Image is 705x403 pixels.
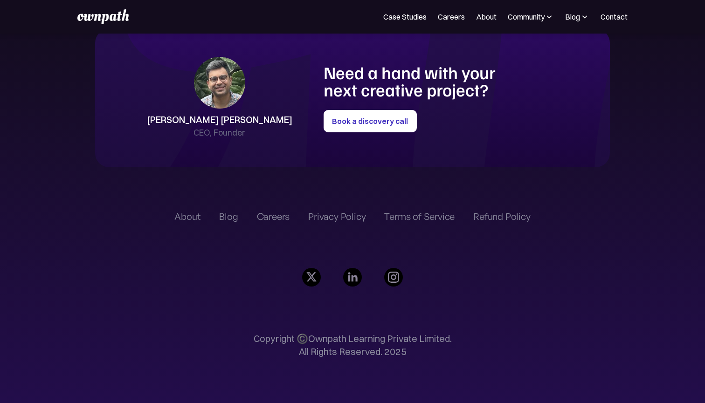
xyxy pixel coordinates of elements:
h1: Need a hand with your next creative project? [324,64,522,99]
a: Contact [601,11,628,22]
a: Careers [438,11,465,22]
a: About [476,11,497,22]
a: About [174,211,200,222]
div: Blog [565,11,589,22]
a: Privacy Policy [308,211,366,222]
div: Blog [565,11,580,22]
a: Refund Policy [473,211,530,222]
div: Community [508,11,545,22]
div: Community [508,11,554,22]
a: Careers [257,211,290,222]
a: Blog [219,211,238,222]
p: Copyright ©️Ownpath Learning Private Limited. All Rights Reserved. 2025 [254,332,452,358]
a: Case Studies [383,11,427,22]
a: Terms of Service [384,211,455,222]
a: Book a discovery call [324,110,417,132]
div: [PERSON_NAME] [PERSON_NAME] [147,113,292,126]
div: CEO, Founder [194,126,245,139]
